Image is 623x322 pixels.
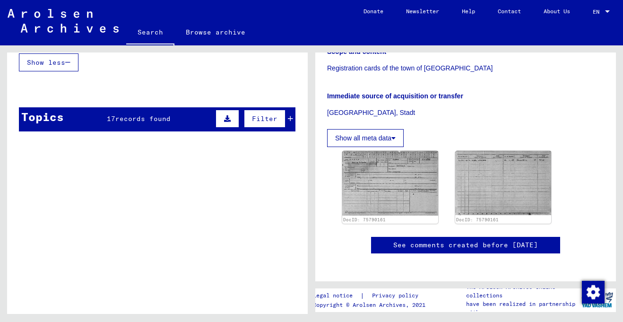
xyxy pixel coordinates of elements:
span: Filter [252,114,277,123]
a: Browse archive [174,21,257,44]
a: Privacy policy [364,291,430,301]
img: Arolsen_neg.svg [8,9,119,33]
span: records found [115,114,171,123]
img: 001.jpg [342,151,438,216]
img: yv_logo.png [580,288,615,312]
p: [GEOGRAPHIC_DATA], Stadt [327,108,604,118]
a: Search [126,21,174,45]
a: See comments created before [DATE] [393,240,538,250]
p: Registration cards of the town of [GEOGRAPHIC_DATA] [327,63,604,73]
a: DocID: 75790161 [343,217,386,222]
img: 002.jpg [455,151,551,215]
div: Topics [21,108,64,125]
a: DocID: 75790161 [456,217,499,222]
span: EN [593,9,603,15]
b: Immediate source of acquisition or transfer [327,92,463,100]
img: Change consent [582,281,605,304]
p: The Arolsen Archives online collections [466,283,579,300]
span: Show less [27,58,65,67]
span: 17 [107,114,115,123]
button: Show less [19,53,78,71]
a: Legal notice [313,291,360,301]
p: have been realized in partnership with [466,300,579,317]
button: Show all meta data [327,129,404,147]
p: Copyright © Arolsen Archives, 2021 [313,301,430,309]
button: Filter [244,110,286,128]
div: | [313,291,430,301]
